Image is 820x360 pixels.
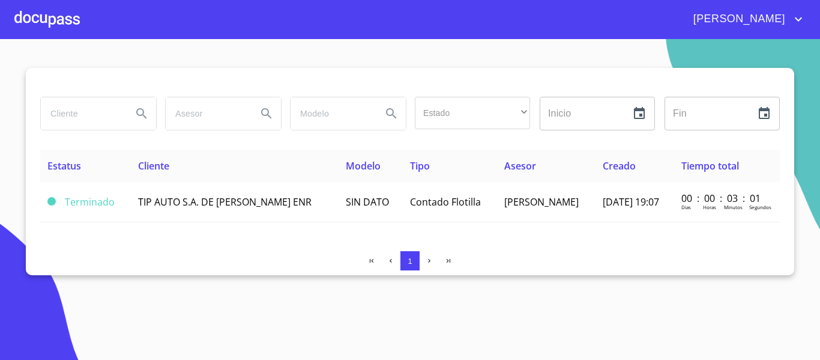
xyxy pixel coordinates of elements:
button: Search [252,99,281,128]
span: Terminado [47,197,56,206]
button: Search [127,99,156,128]
span: SIN DATO [346,195,389,209]
p: Minutos [724,204,743,210]
span: [PERSON_NAME] [504,195,579,209]
span: 1 [408,257,412,266]
input: search [291,97,372,130]
span: Terminado [65,195,115,209]
span: TIP AUTO S.A. DE [PERSON_NAME] ENR [138,195,312,209]
input: search [166,97,247,130]
div: ​ [415,97,530,129]
span: Creado [603,159,636,172]
p: 00 : 00 : 03 : 01 [681,192,762,205]
span: Contado Flotilla [410,195,481,209]
button: 1 [400,251,420,270]
span: Tipo [410,159,430,172]
span: [DATE] 19:07 [603,195,659,209]
span: Cliente [138,159,169,172]
span: [PERSON_NAME] [684,10,791,29]
input: search [41,97,122,130]
span: Asesor [504,159,536,172]
span: Modelo [346,159,381,172]
span: Tiempo total [681,159,739,172]
span: Estatus [47,159,81,172]
p: Segundos [749,204,771,210]
button: Search [377,99,406,128]
p: Horas [703,204,716,210]
button: account of current user [684,10,806,29]
p: Dias [681,204,691,210]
